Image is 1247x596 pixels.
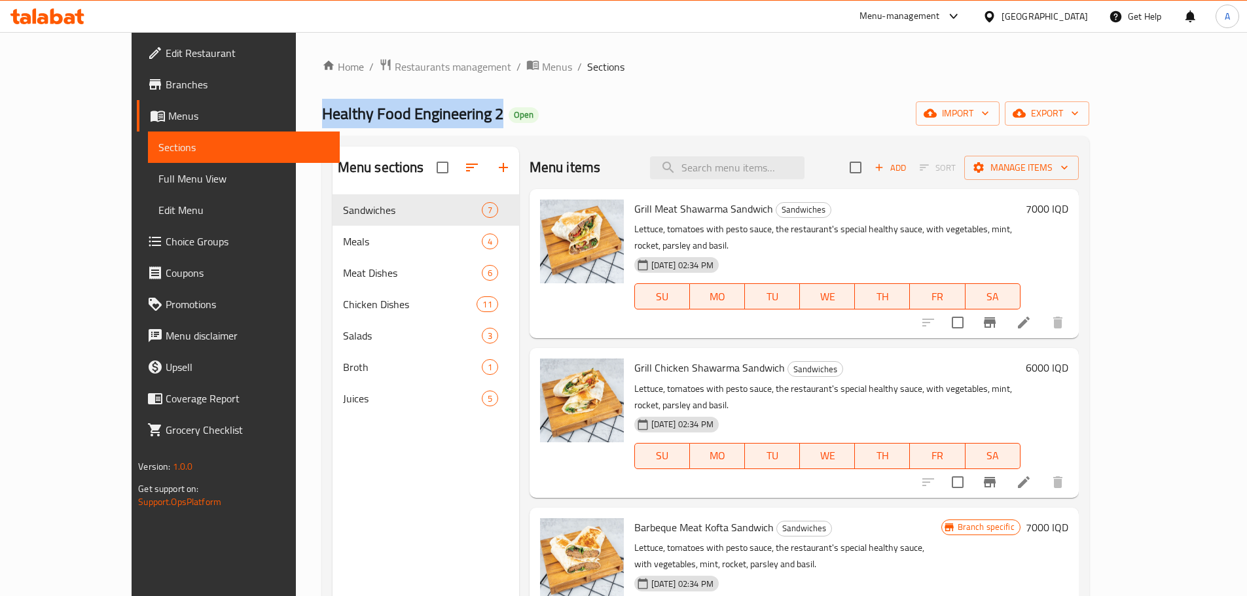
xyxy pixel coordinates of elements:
span: FR [915,446,960,465]
a: Choice Groups [137,226,340,257]
span: Menus [542,59,572,75]
div: Open [509,107,539,123]
span: FR [915,287,960,306]
span: Choice Groups [166,234,329,249]
span: Coupons [166,265,329,281]
span: Select section first [911,158,964,178]
img: Grill Meat Shawarma Sandwich [540,200,624,283]
button: FR [910,283,965,309]
a: Edit menu item [1016,474,1032,490]
span: Grill Meat Shawarma Sandwich [634,199,773,219]
p: Lettuce, tomatoes with pesto sauce, the restaurant's special healthy sauce, with vegetables, mint... [634,540,941,572]
span: Select all sections [429,154,456,181]
span: Select to update [944,309,971,336]
button: MO [690,283,745,309]
span: Upsell [166,359,329,375]
a: Restaurants management [379,58,511,75]
button: SA [966,283,1021,309]
button: Manage items [964,156,1079,180]
span: Menu disclaimer [166,328,329,343]
span: A [1225,9,1230,24]
span: SU [640,446,685,465]
h6: 7000 IQD [1026,518,1068,536]
div: Juices5 [333,383,519,414]
a: Menus [526,58,572,75]
span: SA [971,446,1015,465]
button: import [916,101,1000,126]
span: Promotions [166,296,329,312]
span: [DATE] 02:34 PM [646,259,719,272]
span: 7 [482,204,497,217]
button: TH [855,283,910,309]
img: Grill Chicken Shawarma Sandwich [540,359,624,442]
button: WE [800,443,855,469]
span: 4 [482,236,497,248]
span: Branch specific [952,521,1020,533]
span: MO [695,287,740,306]
span: TH [860,287,905,306]
span: Coverage Report [166,391,329,406]
span: TU [750,446,795,465]
span: TU [750,287,795,306]
div: items [482,359,498,375]
span: WE [805,287,850,306]
a: Home [322,59,364,75]
span: Select section [842,154,869,181]
div: items [482,328,498,343]
span: TH [860,446,905,465]
div: Salads3 [333,320,519,351]
span: Sections [587,59,624,75]
button: SU [634,443,690,469]
span: Restaurants management [395,59,511,75]
button: Add section [488,152,519,183]
button: WE [800,283,855,309]
span: SU [640,287,685,306]
span: Sandwiches [788,362,842,377]
div: Salads [343,328,482,343]
a: Promotions [137,289,340,320]
span: [DATE] 02:34 PM [646,578,719,590]
span: Sandwiches [343,202,482,218]
a: Menu disclaimer [137,320,340,351]
a: Branches [137,69,340,100]
span: 1.0.0 [173,458,193,475]
span: Branches [166,77,329,92]
span: SA [971,287,1015,306]
div: items [482,391,498,406]
span: WE [805,446,850,465]
span: Manage items [975,160,1068,176]
li: / [516,59,521,75]
h6: 6000 IQD [1026,359,1068,377]
a: Coverage Report [137,383,340,414]
div: Broth1 [333,351,519,383]
span: Edit Menu [158,202,329,218]
p: Lettuce, tomatoes with pesto sauce, the restaurant's special healthy sauce, with vegetables, mint... [634,221,1021,254]
button: SA [966,443,1021,469]
nav: breadcrumb [322,58,1089,75]
span: Chicken Dishes [343,296,477,312]
span: Open [509,109,539,120]
span: Sort sections [456,152,488,183]
span: Full Menu View [158,171,329,186]
span: Version: [138,458,170,475]
a: Upsell [137,351,340,383]
button: SU [634,283,690,309]
a: Coupons [137,257,340,289]
span: Add item [869,158,911,178]
span: Broth [343,359,482,375]
div: items [482,202,498,218]
span: MO [695,446,740,465]
button: delete [1042,466,1074,498]
div: Meals4 [333,226,519,257]
span: Barbeque Meat Kofta Sandwich [634,517,774,537]
input: search [650,156,804,179]
span: 1 [482,361,497,374]
span: Juices [343,391,482,406]
span: 3 [482,330,497,342]
button: Branch-specific-item [974,307,1005,338]
nav: Menu sections [333,189,519,419]
span: Edit Restaurant [166,45,329,61]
